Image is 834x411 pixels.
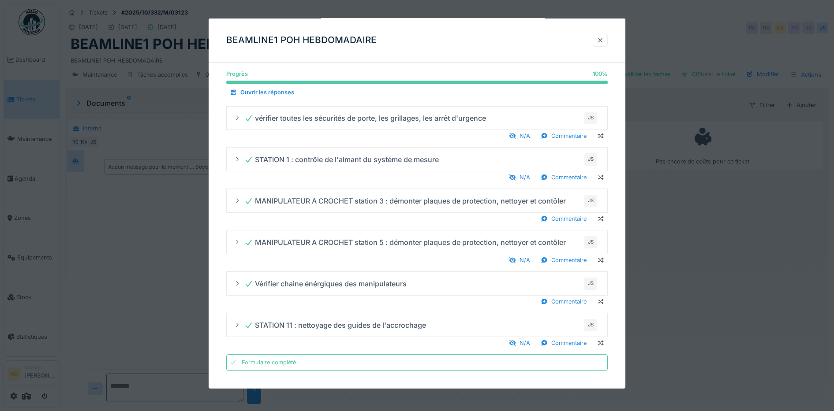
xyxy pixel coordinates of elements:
[226,70,248,78] div: Progrès
[230,317,604,333] summary: STATION 11 : nettoyage des guides de l'accrochageJS
[593,70,608,78] div: 100 %
[226,35,377,46] h3: BEAMLINE1 POH HEBDOMADAIRE
[537,213,590,225] div: Commentaire
[242,358,296,367] div: Formulaire complété
[230,110,604,126] summary: vérifier toutes les sécurités de porte, les grillages, les arrêt d'urgenceJS
[584,112,597,124] div: JS
[244,320,426,330] div: STATION 11 : nettoyage des guides de l'accrochage
[244,196,566,206] div: MANIPULATEUR A CROCHET station 3 : démonter plaques de protection, nettoyer et contôler
[230,151,604,167] summary: STATION 1 : contrôle de l'aimant du systéme de mesureJS
[230,234,604,250] summary: MANIPULATEUR A CROCHET station 5 : démonter plaques de protection, nettoyer et contôlerJS
[244,237,566,248] div: MANIPULATEUR A CROCHET station 5 : démonter plaques de protection, nettoyer et contôler
[230,275,604,292] summary: Vérifier chaine énérgiques des manipulateursJS
[230,193,604,209] summary: MANIPULATEUR A CROCHET station 3 : démonter plaques de protection, nettoyer et contôlerJS
[505,171,534,183] div: N/A
[584,319,597,331] div: JS
[537,337,590,349] div: Commentaire
[226,86,298,98] div: Ouvrir les réponses
[537,296,590,307] div: Commentaire
[226,81,608,84] progress: 100 %
[584,236,597,248] div: JS
[537,254,590,266] div: Commentaire
[244,113,486,123] div: vérifier toutes les sécurités de porte, les grillages, les arrêt d'urgence
[244,154,439,165] div: STATION 1 : contrôle de l'aimant du systéme de mesure
[537,171,590,183] div: Commentaire
[505,337,534,349] div: N/A
[584,195,597,207] div: JS
[584,278,597,290] div: JS
[505,130,534,142] div: N/A
[584,153,597,166] div: JS
[244,278,407,289] div: Vérifier chaine énérgiques des manipulateurs
[505,254,534,266] div: N/A
[537,130,590,142] div: Commentaire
